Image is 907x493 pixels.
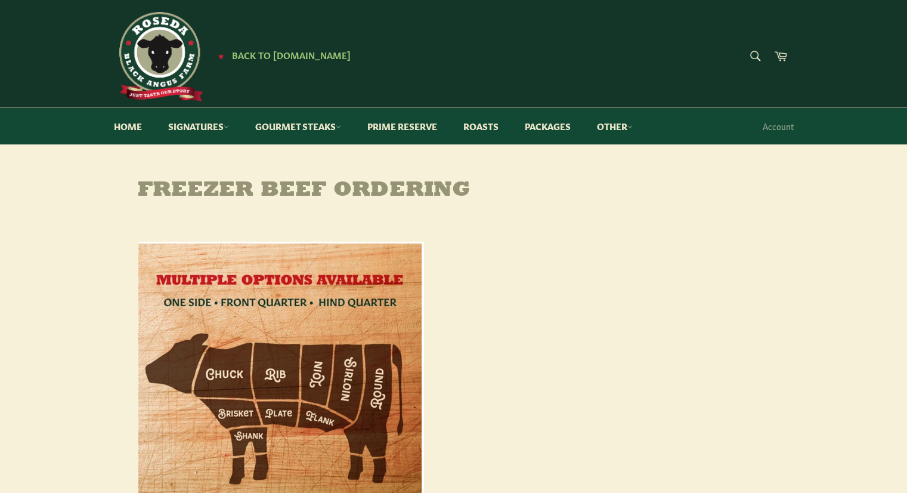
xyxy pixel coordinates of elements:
span: ★ [218,51,224,60]
img: Roseda Beef [114,12,203,101]
a: ★ Back to [DOMAIN_NAME] [212,51,351,60]
a: Other [585,108,645,144]
a: Prime Reserve [355,108,449,144]
a: Signatures [156,108,241,144]
a: Account [757,109,800,144]
span: Back to [DOMAIN_NAME] [232,48,351,61]
a: Gourmet Steaks [243,108,353,144]
h1: Freezer Beef Ordering [114,179,794,203]
a: Home [102,108,154,144]
a: Roasts [451,108,510,144]
a: Packages [513,108,583,144]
